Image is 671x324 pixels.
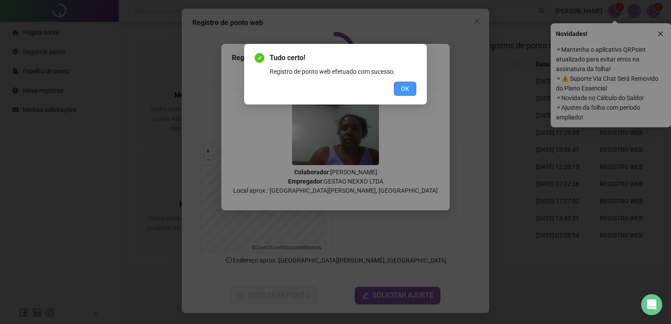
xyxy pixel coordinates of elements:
[641,294,662,315] div: Open Intercom Messenger
[394,82,416,96] button: OK
[270,53,416,63] span: Tudo certo!
[270,67,416,76] div: Registro de ponto web efetuado com sucesso.
[255,53,264,63] span: check-circle
[401,84,409,94] span: OK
